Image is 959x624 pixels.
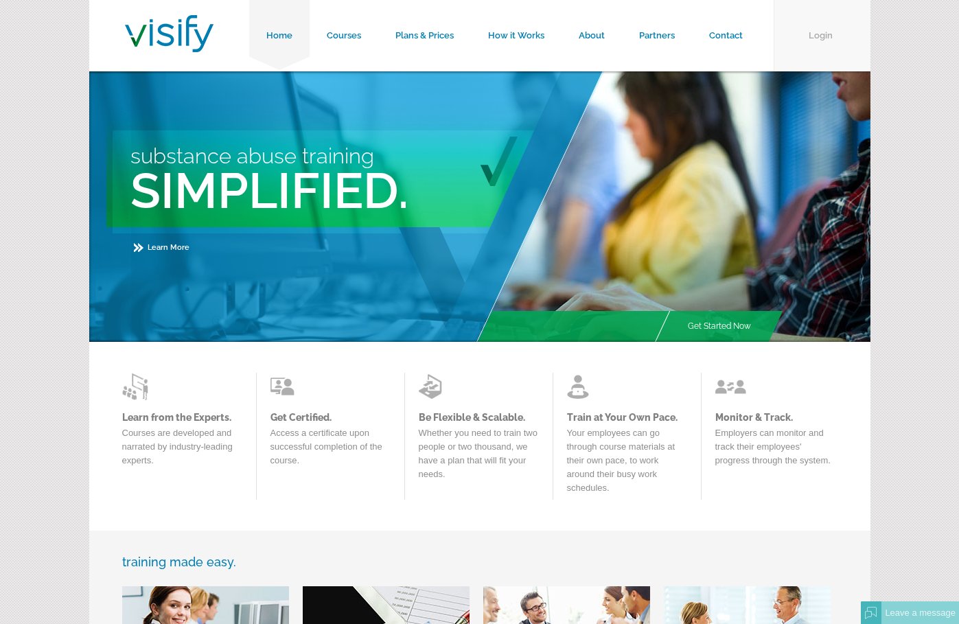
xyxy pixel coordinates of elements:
[865,607,877,619] img: Offline
[671,311,768,342] a: Get Started Now
[122,412,242,423] a: Learn from the Experts.
[270,412,391,423] a: Get Certified.
[270,426,391,474] p: Access a certificate upon successful completion of the course.
[715,373,746,400] img: Learn from the Experts
[122,426,242,474] p: Courses are developed and narrated by industry-leading experts.
[567,412,687,423] a: Train at Your Own Pace.
[715,412,835,423] a: Monitor & Track.
[270,373,301,400] img: Learn from the Experts
[130,161,607,220] h2: Simplified.
[125,36,213,56] a: Visify Training
[122,555,837,569] h3: training made easy.
[125,15,213,52] img: Visify Training
[134,243,189,252] a: Learn More
[122,373,153,400] img: Learn from the Experts
[475,71,870,342] img: Main Image
[715,426,835,474] p: Employers can monitor and track their employees' progress through the system.
[419,412,539,423] a: Be Flexible & Scalable.
[419,426,539,488] p: Whether you need to train two people or two thousand, we have a plan that will fit your needs.
[130,143,607,168] h3: Substance Abuse Training
[567,373,598,400] img: Learn from the Experts
[567,426,687,502] p: Your employees can go through course materials at their own pace, to work around their busy work ...
[881,601,959,624] div: Leave a message
[419,373,450,400] img: Learn from the Experts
